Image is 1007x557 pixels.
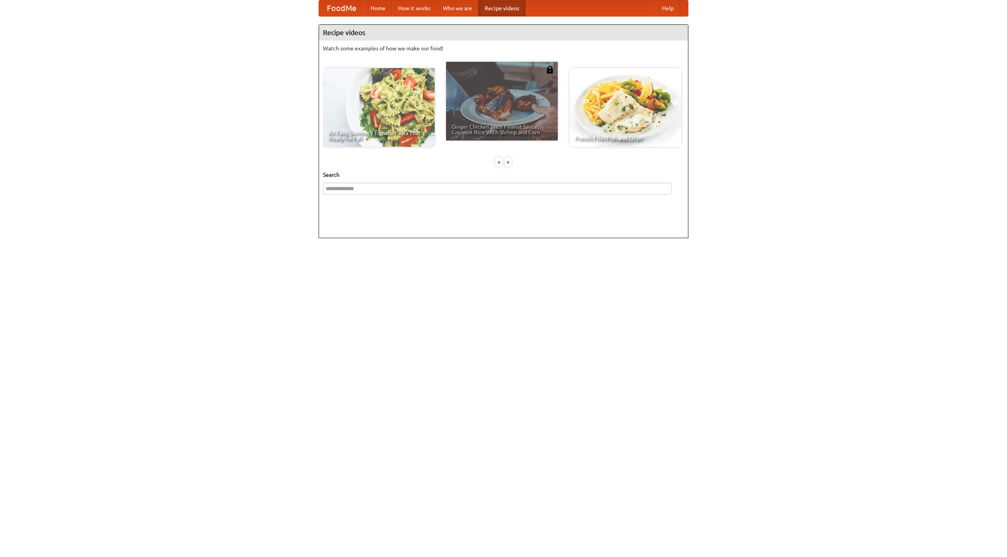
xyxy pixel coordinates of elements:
[546,66,554,74] img: 483408.png
[437,0,478,16] a: Who we are
[656,0,680,16] a: Help
[505,157,512,167] div: »
[328,130,429,141] span: An Easy, Summery Tomato Pasta That's Ready for Fall
[570,68,681,147] a: French Fries Fish and Chips
[495,157,502,167] div: «
[323,68,435,147] a: An Easy, Summery Tomato Pasta That's Ready for Fall
[323,44,684,52] p: Watch some examples of how we make our food!
[319,0,364,16] a: FoodMe
[323,171,684,179] h5: Search
[575,136,676,141] span: French Fries Fish and Chips
[319,25,688,41] h4: Recipe videos
[364,0,392,16] a: Home
[478,0,526,16] a: Recipe videos
[392,0,437,16] a: How it works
